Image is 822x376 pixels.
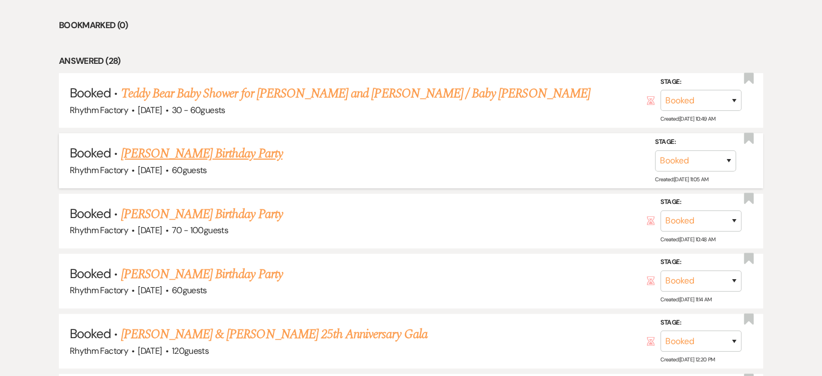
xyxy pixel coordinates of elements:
a: [PERSON_NAME] & [PERSON_NAME] 25th Anniversary Gala [121,325,427,344]
span: [DATE] [138,345,162,357]
label: Stage: [660,316,741,328]
label: Stage: [660,256,741,268]
span: 60 guests [172,285,207,296]
span: Booked [70,265,111,282]
span: 30 - 60 guests [172,104,225,116]
span: Rhythm Factory [70,164,128,176]
span: 70 - 100 guests [172,225,228,236]
span: Booked [70,144,111,161]
span: [DATE] [138,104,162,116]
a: Teddy Bear Baby Shower for [PERSON_NAME] and [PERSON_NAME] / Baby [PERSON_NAME] [121,84,590,103]
label: Stage: [660,76,741,88]
li: Answered (28) [59,54,763,68]
label: Stage: [660,196,741,208]
span: Rhythm Factory [70,345,128,357]
span: Created: [DATE] 11:05 AM [655,175,708,182]
span: 120 guests [172,345,209,357]
span: Rhythm Factory [70,225,128,236]
a: [PERSON_NAME] Birthday Party [121,144,283,163]
span: Created: [DATE] 10:48 AM [660,236,715,243]
span: [DATE] [138,225,162,236]
span: Rhythm Factory [70,104,128,116]
span: Created: [DATE] 11:14 AM [660,296,711,303]
span: Booked [70,84,111,101]
a: [PERSON_NAME] Birthday Party [121,265,283,284]
span: Booked [70,325,111,342]
span: [DATE] [138,285,162,296]
li: Bookmarked (0) [59,18,763,32]
span: Booked [70,205,111,222]
label: Stage: [655,136,736,148]
span: Rhythm Factory [70,285,128,296]
span: Created: [DATE] 12:20 PM [660,356,714,363]
span: 60 guests [172,164,207,176]
span: [DATE] [138,164,162,176]
span: Created: [DATE] 10:49 AM [660,115,715,122]
a: [PERSON_NAME] Birthday Party [121,205,283,224]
